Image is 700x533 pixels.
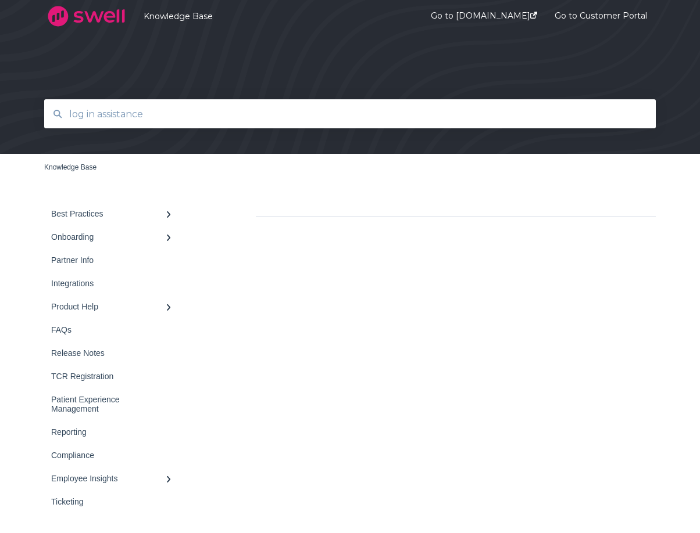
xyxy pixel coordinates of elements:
[51,232,165,242] div: Onboarding
[44,163,97,171] a: Knowledge Base
[51,209,165,218] div: Best Practices
[44,249,184,272] a: Partner Info
[51,279,165,288] div: Integrations
[44,490,184,513] a: Ticketing
[44,272,184,295] a: Integrations
[51,372,165,381] div: TCR Registration
[144,11,396,21] a: Knowledge Base
[44,295,184,318] a: Product Help
[51,395,165,413] div: Patient Experience Management
[51,497,165,506] div: Ticketing
[51,451,165,460] div: Compliance
[62,102,638,127] input: Search for answers
[51,474,165,483] div: Employee Insights
[44,467,184,490] a: Employee Insights
[44,2,128,31] img: company logo
[51,427,165,437] div: Reporting
[44,318,184,341] a: FAQs
[44,202,184,225] a: Best Practices
[44,388,184,420] a: Patient Experience Management
[44,225,184,249] a: Onboarding
[51,255,165,265] div: Partner Info
[44,444,184,467] a: Compliance
[44,365,184,388] a: TCR Registration
[51,302,165,311] div: Product Help
[44,341,184,365] a: Release Notes
[51,325,165,334] div: FAQs
[51,348,165,358] div: Release Notes
[44,420,184,444] a: Reporting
